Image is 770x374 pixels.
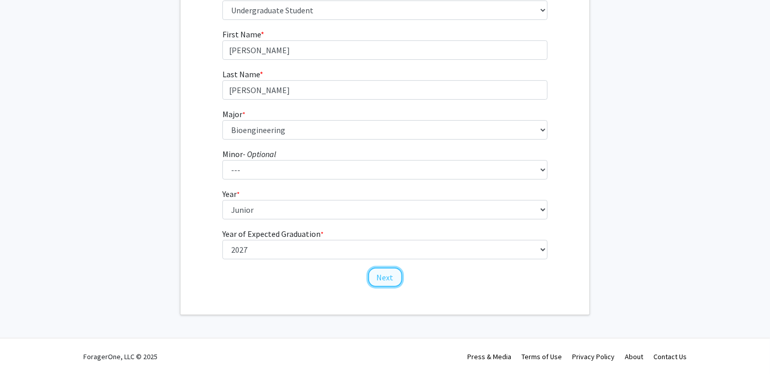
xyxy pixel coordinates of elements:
[243,149,276,159] i: - Optional
[222,188,240,200] label: Year
[467,352,511,361] a: Press & Media
[222,29,261,39] span: First Name
[368,268,402,287] button: Next
[522,352,562,361] a: Terms of Use
[572,352,615,361] a: Privacy Policy
[222,148,276,160] label: Minor
[8,328,43,366] iframe: Chat
[625,352,643,361] a: About
[222,228,324,240] label: Year of Expected Graduation
[222,108,245,120] label: Major
[222,69,260,79] span: Last Name
[653,352,687,361] a: Contact Us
